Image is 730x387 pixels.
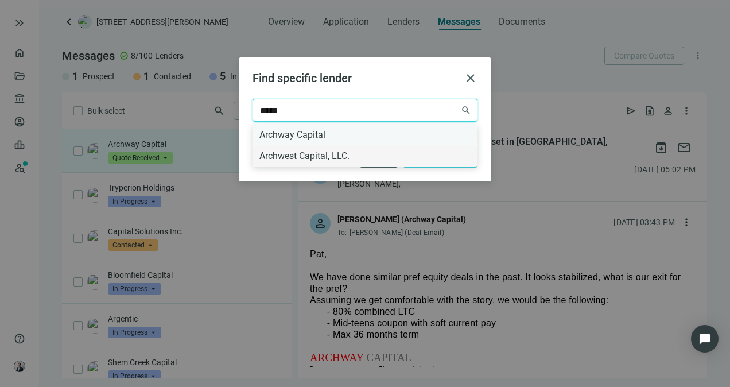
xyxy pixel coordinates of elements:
button: close [464,71,477,85]
div: Archwest Capital, LLC. [259,149,471,163]
div: Archway Capital [259,127,471,142]
div: Open Intercom Messenger [691,325,719,353]
div: Archwest Capital, LLC. [253,145,477,167]
div: Archway Capital [253,124,477,145]
span: Find specific lender [253,71,352,85]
